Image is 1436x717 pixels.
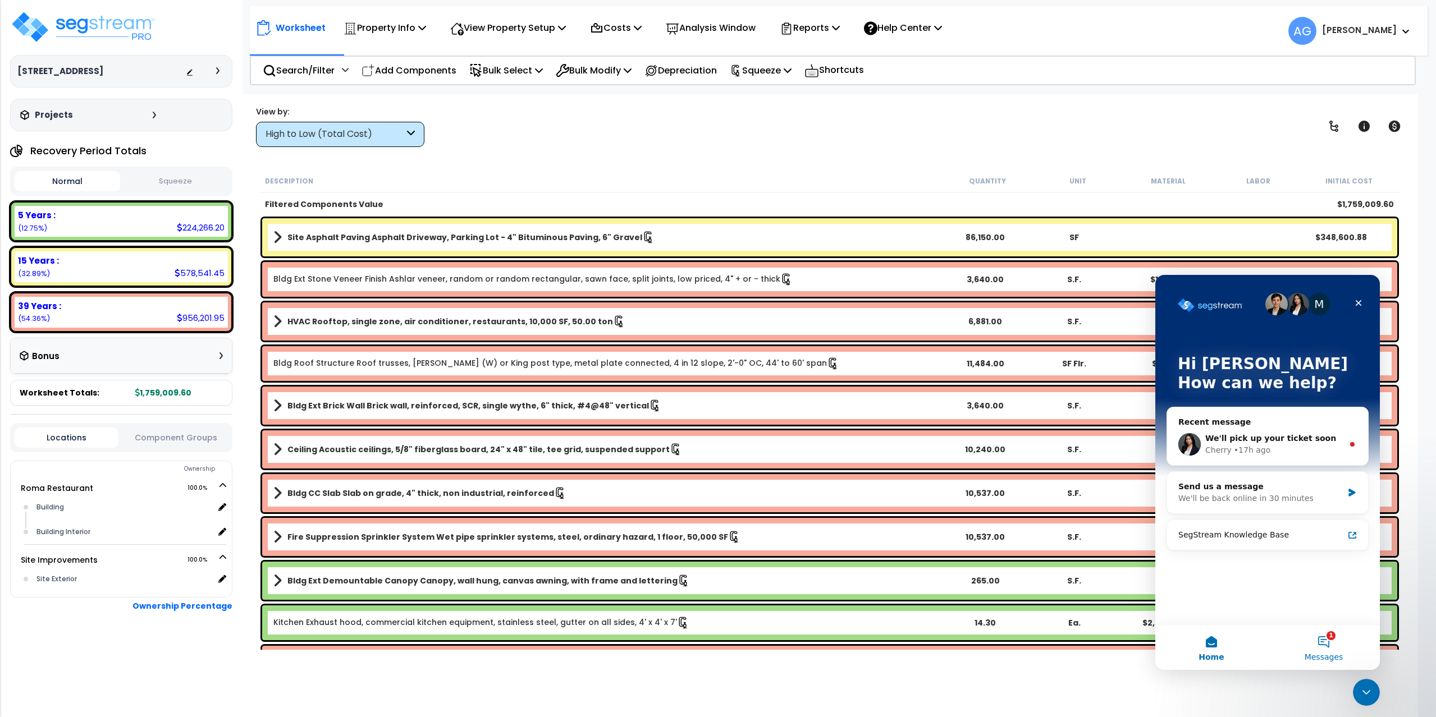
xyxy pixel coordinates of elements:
[644,63,717,78] p: Depreciation
[18,314,50,323] small: 54.36024624311317%
[18,300,61,312] b: 39 Years :
[32,352,60,361] h3: Bonus
[276,20,326,35] p: Worksheet
[804,62,864,79] p: Shortcuts
[355,57,463,84] div: Add Components
[450,20,566,35] p: View Property Setup
[864,20,942,35] p: Help Center
[273,529,941,545] a: Assembly Title
[1297,575,1386,586] div: $45,584.51
[1030,488,1119,499] div: S.F.
[1119,274,1208,285] div: $14.08
[1030,232,1119,243] div: SF
[34,572,214,586] div: Site Exterior
[941,358,1030,369] div: 11,484.00
[256,106,424,117] div: View by:
[1297,316,1386,327] div: $98,986.46
[638,57,723,84] div: Depreciation
[1297,617,1386,628] div: $39,749.71
[941,274,1030,285] div: 3,640.00
[273,229,941,245] a: Assembly Title
[1155,275,1380,670] iframe: Intercom live chat
[177,222,225,233] div: 224,266.20
[124,431,228,444] button: Component Groups
[18,269,50,278] small: 32.89018149758819%
[1297,274,1386,285] div: $114,137.66
[20,387,99,398] span: Worksheet Totals:
[941,400,1030,411] div: 3,640.00
[287,575,678,586] b: Bldg Ext Demountable Canopy Canopy, wall hung, canvas awning, with frame and lettering
[1322,24,1397,36] b: [PERSON_NAME]
[132,600,232,612] b: Ownership Percentage
[18,223,47,233] small: 12.749572259298642%
[1069,177,1086,186] small: Unit
[1030,531,1119,543] div: S.F.
[34,500,214,514] div: Building
[35,109,73,121] h3: Projects
[1337,199,1394,210] b: $1,759,009.60
[273,485,941,501] a: Assembly Title
[34,525,214,539] div: Building Interior
[135,387,191,398] b: 1,759,009.60
[1030,316,1119,327] div: S.F.
[941,232,1030,243] div: 86,150.00
[21,554,98,566] a: Site Improvements 100.0%
[18,255,59,266] b: 15 Years :
[273,573,941,589] a: Assembly Title
[1119,617,1208,628] div: $2,448.00
[969,177,1006,186] small: Quantity
[1288,17,1316,45] span: AG
[1353,679,1380,706] iframe: Intercom live chat
[941,531,1030,543] div: 10,537.00
[1030,444,1119,455] div: S.F.
[1297,232,1386,243] div: $348,600.88
[15,428,118,448] button: Locations
[941,444,1030,455] div: 10,240.00
[265,177,313,186] small: Description
[798,57,870,84] div: Shortcuts
[941,617,1030,628] div: 14.30
[273,442,941,457] a: Assembly Title
[287,232,642,243] b: Site Asphalt Paving Asphalt Driveway, Parking Lot - 4" Bituminous Paving, 6" Gravel
[273,314,941,329] a: Assembly Title
[1325,177,1373,186] small: Initial Cost
[33,462,232,476] div: Ownership
[287,531,728,543] b: Fire Suppression Sprinkler System Wet pipe sprinkler systems, steel, ordinary hazard, 1 floor, 50...
[287,488,554,499] b: Bldg CC Slab Slab on grade, 4" thick, non industrial, reinforced
[175,267,225,279] div: 578,541.45
[287,444,670,455] b: Ceiling Acoustic ceilings, 5/8" fiberglass board, 24" x 48" tile, tee grid, suspended support
[1151,177,1186,186] small: Material
[187,553,217,567] span: 100.0%
[265,199,383,210] b: Filtered Components Value
[1297,488,1386,499] div: $66,488.04
[15,171,120,191] button: Normal
[1030,274,1119,285] div: S.F.
[287,316,613,327] b: HVAC Rooftop, single zone, air conditioner, restaurants, 10,000 SF, 50.00 ton
[273,617,689,629] a: Individual Item
[1297,358,1386,369] div: $78,463.28
[21,482,93,494] a: Roma Restaurant 100.0%
[362,63,456,78] p: Add Components
[780,20,840,35] p: Reports
[18,209,56,221] b: 5 Years :
[1119,358,1208,369] div: $5.25
[1246,177,1270,186] small: Labor
[941,575,1030,586] div: 265.00
[1030,358,1119,369] div: SF Flr.
[1297,531,1386,543] div: $47,986.64
[177,312,225,324] div: 956,201.95
[730,63,792,78] p: Squeeze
